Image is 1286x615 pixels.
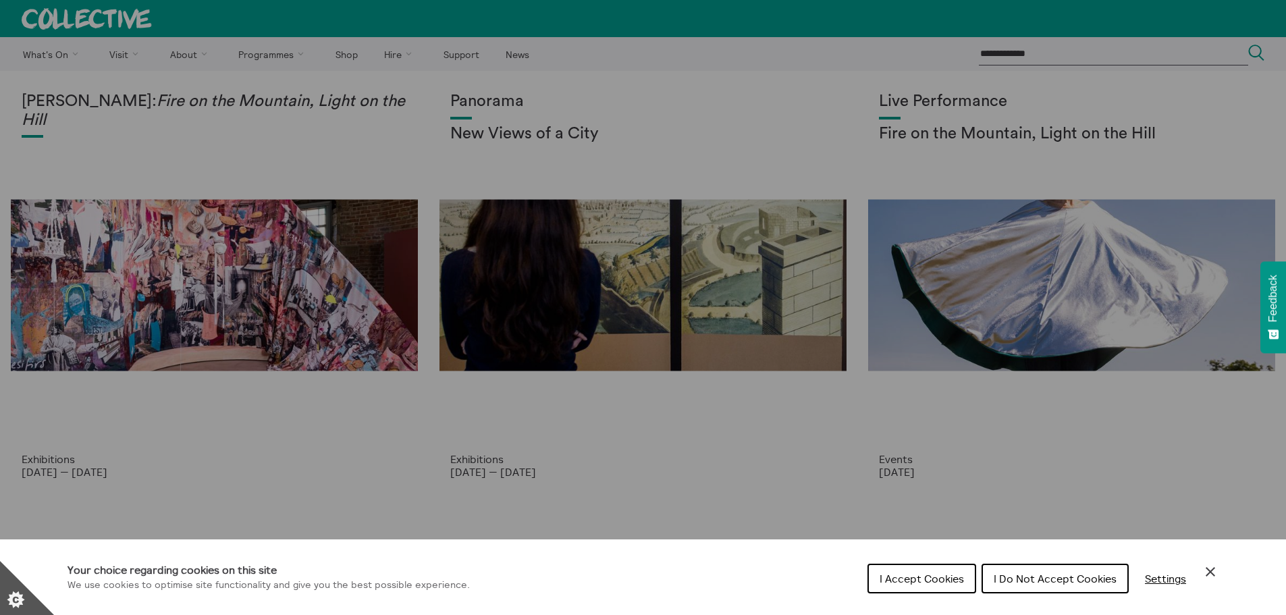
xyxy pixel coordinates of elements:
button: Settings [1134,565,1197,592]
span: Feedback [1267,275,1279,322]
button: Feedback - Show survey [1260,261,1286,353]
button: I Do Not Accept Cookies [982,564,1129,593]
span: I Do Not Accept Cookies [994,572,1117,585]
p: We use cookies to optimise site functionality and give you the best possible experience. [68,578,470,593]
span: Settings [1145,572,1186,585]
h1: Your choice regarding cookies on this site [68,562,470,578]
button: I Accept Cookies [867,564,976,593]
span: I Accept Cookies [880,572,964,585]
button: Close Cookie Control [1202,564,1218,580]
